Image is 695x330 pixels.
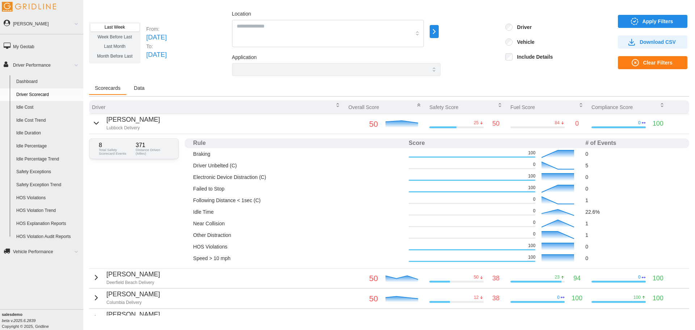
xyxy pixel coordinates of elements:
[533,162,535,168] p: 0
[106,270,160,280] p: [PERSON_NAME]
[585,220,681,227] p: 1
[13,217,83,230] a: HOS Explanation Reports
[585,174,681,181] p: 0
[146,50,167,60] p: [DATE]
[656,314,660,324] p: 0
[555,274,560,280] p: 23
[134,85,145,91] span: Data
[146,33,167,43] p: [DATE]
[533,208,535,214] p: 0
[13,204,83,217] a: HOS Violation Trend
[528,254,535,260] p: 100
[13,127,83,140] a: Idle Duration
[106,115,160,125] p: [PERSON_NAME]
[92,310,160,326] button: [PERSON_NAME]Columbia Delivery
[136,142,169,148] p: 371
[557,295,560,301] p: 0
[572,314,582,324] p: 100
[585,185,681,192] p: 0
[513,38,534,46] label: Vehicle
[13,230,83,243] a: HOS Violation Audit Reports
[528,173,535,179] p: 100
[193,185,403,192] p: Failed to Stop
[618,35,687,49] button: Download CSV
[585,243,681,250] p: 0
[95,85,121,91] span: Scorecards
[474,274,479,280] p: 50
[492,119,500,129] p: 50
[106,300,160,306] p: Columbia Delivery
[13,179,83,192] a: Safety Exception Trend
[653,119,664,129] p: 100
[146,25,167,33] p: From:
[585,231,681,239] p: 1
[492,273,500,284] p: 38
[193,208,403,216] p: Idle Time
[492,293,500,304] p: 38
[99,142,132,148] p: 8
[528,185,535,191] p: 100
[618,15,687,28] button: Apply Filters
[13,140,83,153] a: Idle Percentage
[193,174,403,181] p: Electronic Device Distraction (C)
[591,104,633,111] p: Compliance Score
[193,231,403,239] p: Other Distraction
[653,293,664,304] p: 100
[585,150,681,158] p: 0
[13,166,83,179] a: Safety Exceptions
[2,312,83,329] div: Copyright © 2025, Gridline
[92,270,160,286] button: [PERSON_NAME]Deerfield Beach Delivery
[528,150,535,156] p: 100
[97,54,132,59] span: Month Before Last
[13,153,83,166] a: Idle Percentage Trend
[585,255,681,262] p: 0
[533,220,535,226] p: 0
[572,293,582,304] p: 100
[92,115,160,131] button: [PERSON_NAME]Lubbock Delivery
[13,114,83,127] a: Idle Cost Trend
[92,104,105,111] p: Driver
[474,315,479,321] p: 38
[633,315,641,321] p: 100
[429,104,458,111] p: Safety Score
[640,36,676,48] span: Download CSV
[638,274,641,280] p: 0
[643,57,673,69] span: Clear Filters
[190,138,406,148] th: Rule
[585,197,681,204] p: 1
[92,289,160,306] button: [PERSON_NAME]Columbia Delivery
[348,292,378,305] p: 50
[406,138,582,148] th: Score
[105,25,125,30] span: Last Week
[106,289,160,300] p: [PERSON_NAME]
[643,15,673,28] span: Apply Filters
[193,220,403,227] p: Near Collision
[513,24,531,31] label: Driver
[633,295,641,301] p: 100
[106,310,160,320] p: [PERSON_NAME]
[106,125,160,131] p: Lubbock Delivery
[533,196,535,202] p: 0
[573,273,581,284] p: 94
[510,104,535,111] p: Fuel Score
[99,148,132,155] p: Total Safety Scorecard Events
[193,150,403,158] p: Braking
[193,243,403,250] p: HOS Violations
[533,231,535,237] p: 0
[2,2,56,12] img: Gridline
[104,44,125,49] span: Last Month
[348,118,378,130] p: 50
[348,272,378,285] p: 50
[106,280,160,286] p: Deerfield Beach Delivery
[136,148,169,155] p: Distance Driven (Miles)
[232,10,251,18] label: Location
[555,120,560,126] p: 84
[618,56,687,69] button: Clear Filters
[582,138,683,148] th: # of Events
[232,54,257,62] label: Application
[13,192,83,205] a: HOS Violations
[528,243,535,249] p: 100
[492,314,500,324] p: 50
[2,318,35,323] i: beta v.2025.6.2839
[474,295,479,301] p: 12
